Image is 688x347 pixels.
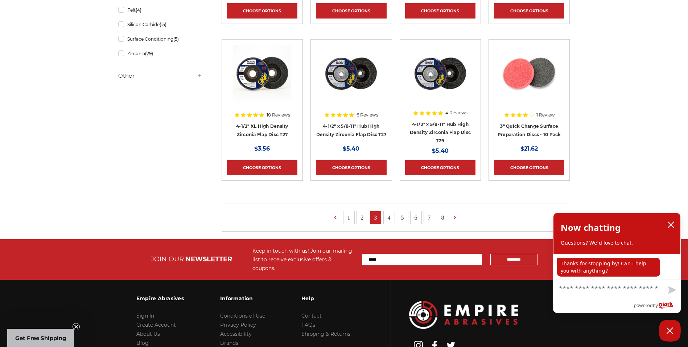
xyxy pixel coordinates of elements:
a: Zirconia [118,47,202,60]
a: Accessibility [220,331,252,337]
div: chat [553,254,680,279]
h5: Other [118,72,202,80]
span: 1 Review [536,113,555,117]
a: Blog [136,340,149,346]
span: 18 Reviews [267,113,290,117]
a: 6 [411,211,421,224]
span: $5.40 [343,145,359,152]
span: JOIN OUR [151,255,184,263]
span: NEWSLETTER [185,255,232,263]
a: Choose Options [316,3,386,19]
span: $21.62 [520,145,538,152]
a: Surface Conditioning [118,33,202,45]
span: $3.56 [254,145,270,152]
button: Close Chatbox [659,320,681,342]
img: 4-1/2" XL High Density Zirconia Flap Disc T27 [233,45,291,103]
a: 4-1/2" XL High Density Zirconia Flap Disc T27 [236,123,288,137]
span: 6 Reviews [357,113,378,117]
a: Choose Options [494,3,564,19]
a: 3 [370,211,381,224]
a: Contact [301,313,322,319]
span: (29) [145,51,153,56]
a: 8 [437,211,448,224]
img: Zirconia flap disc with screw hub [411,45,469,103]
a: About Us [136,331,160,337]
a: Felt [118,4,202,16]
a: 2 [357,211,368,224]
p: Thanks for stopping by! Can I help you with anything? [557,258,660,277]
button: Send message [662,282,680,299]
a: Powered by Olark [634,299,680,313]
span: Get Free Shipping [15,335,66,342]
a: Brands [220,340,238,346]
a: Create Account [136,322,176,328]
span: by [653,301,658,310]
div: Get Free ShippingClose teaser [7,329,74,347]
span: (5) [173,36,179,42]
button: Close teaser [73,323,80,330]
a: 4-1/2" x 5/8-11" Hub High Density Zirconia Flap Disc T29 [410,122,471,143]
a: Choose Options [316,160,386,175]
a: 5 [397,211,408,224]
a: 7 [424,211,435,224]
span: powered [634,301,652,310]
img: Empire Abrasives Logo Image [409,301,518,329]
span: (4) [136,7,141,13]
a: Shipping & Returns [301,331,350,337]
span: (15) [160,22,166,27]
h3: Information [220,291,265,306]
p: Questions? We'd love to chat. [561,239,673,246]
img: high density flap disc with screw hub [322,45,380,103]
a: Privacy Policy [220,322,256,328]
a: Choose Options [494,160,564,175]
a: Choose Options [405,160,475,175]
img: 3 inch surface preparation discs [500,45,558,103]
button: close chatbox [665,219,677,230]
a: Choose Options [227,160,297,175]
span: $5.40 [432,147,449,154]
a: 1 [343,211,354,224]
a: Sign In [136,313,154,319]
a: Choose Options [227,3,297,19]
a: 3 inch surface preparation discs [494,45,564,115]
a: Silicon Carbide [118,18,202,31]
h3: Help [301,291,350,306]
a: 4-1/2" x 5/8-11" Hub High Density Zirconia Flap Disc T27 [316,123,387,137]
a: Zirconia flap disc with screw hub [405,45,475,115]
h2: Now chatting [561,220,621,235]
div: olark chatbox [553,213,681,313]
a: Conditions of Use [220,313,265,319]
a: 3" Quick Change Surface Preparation Discs - 10 Pack [498,123,561,137]
a: 4 [384,211,395,224]
a: high density flap disc with screw hub [316,45,386,115]
div: Keep in touch with us! Join our mailing list to receive exclusive offers & coupons. [252,246,355,273]
h3: Empire Abrasives [136,291,184,306]
a: 4-1/2" XL High Density Zirconia Flap Disc T27 [227,45,297,115]
a: FAQs [301,322,315,328]
a: Choose Options [405,3,475,19]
